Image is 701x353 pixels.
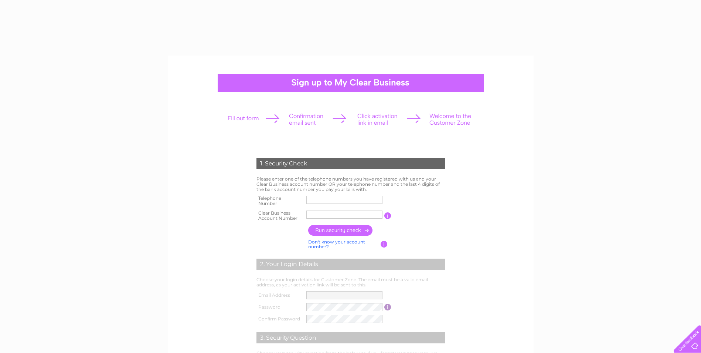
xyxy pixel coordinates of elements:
[256,259,445,270] div: 2. Your Login Details
[384,212,391,219] input: Information
[255,208,305,223] th: Clear Business Account Number
[384,304,391,310] input: Information
[255,175,447,194] td: Please enter one of the telephone numbers you have registered with us and your Clear Business acc...
[256,158,445,169] div: 1. Security Check
[255,301,305,313] th: Password
[255,313,305,325] th: Confirm Password
[381,241,388,248] input: Information
[255,289,305,301] th: Email Address
[255,275,447,289] td: Choose your login details for Customer Zone. The email must be a valid email address, as your act...
[255,194,305,208] th: Telephone Number
[256,332,445,343] div: 3. Security Question
[308,239,365,250] a: Don't know your account number?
